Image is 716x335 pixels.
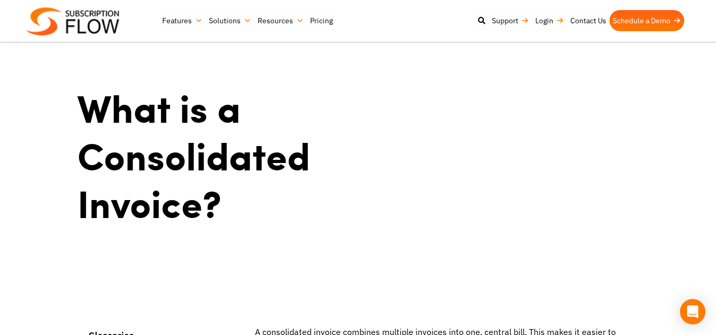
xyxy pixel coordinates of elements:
[532,10,567,31] a: Login
[680,299,705,324] div: Open Intercom Messenger
[159,10,206,31] a: Features
[26,7,119,35] img: Subscriptionflow
[77,84,430,227] h1: What is a Consolidated Invoice?
[609,10,684,31] a: Schedule a Demo
[307,10,336,31] a: Pricing
[567,10,609,31] a: Contact Us
[254,10,307,31] a: Resources
[489,10,532,31] a: Support
[206,10,254,31] a: Solutions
